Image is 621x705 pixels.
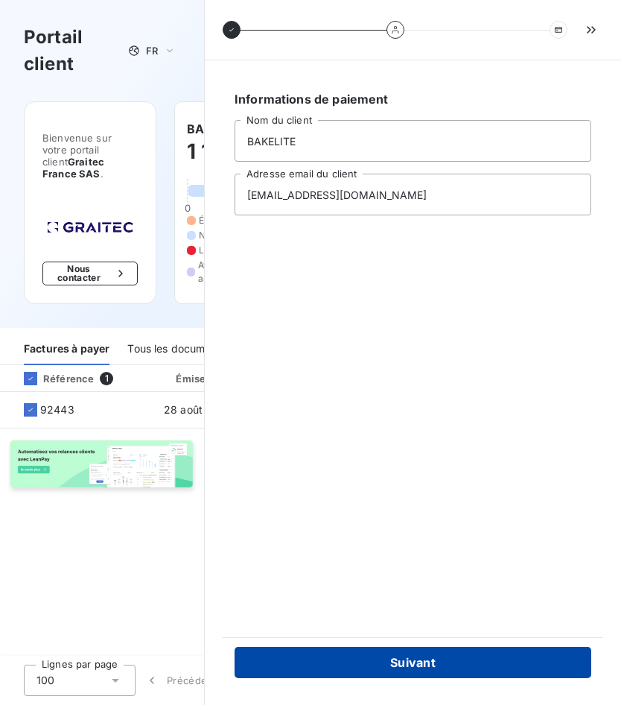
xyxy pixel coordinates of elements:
span: 92443 [40,402,74,417]
span: Graitec France SAS [42,156,104,180]
span: 0 [185,202,191,214]
span: Non-échu [199,229,242,242]
span: Avoirs non associés [198,259,273,285]
span: 100 [36,673,54,688]
h3: Portail client [24,24,118,78]
img: Company logo [42,217,138,238]
button: Précédent [136,665,226,696]
button: Nous contacter [42,262,138,285]
span: FR [146,45,158,57]
span: Bienvenue sur votre portail client . [42,132,138,180]
div: Référence [12,372,94,385]
span: Échu [199,214,220,227]
span: 1 [100,372,113,385]
div: Factures à payer [24,334,109,365]
div: Émise le [149,371,246,386]
button: Suivant [235,647,591,678]
h2: 1 104,00 € [187,138,293,180]
h6: Informations de paiement [235,90,591,108]
input: placeholder [235,174,591,215]
input: placeholder [235,120,591,162]
h6: BAKELITE [187,120,247,138]
div: Tous les documents [127,334,226,365]
span: Litige [199,244,223,257]
img: banner [6,437,198,496]
span: 28 août 2025 [164,403,232,416]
